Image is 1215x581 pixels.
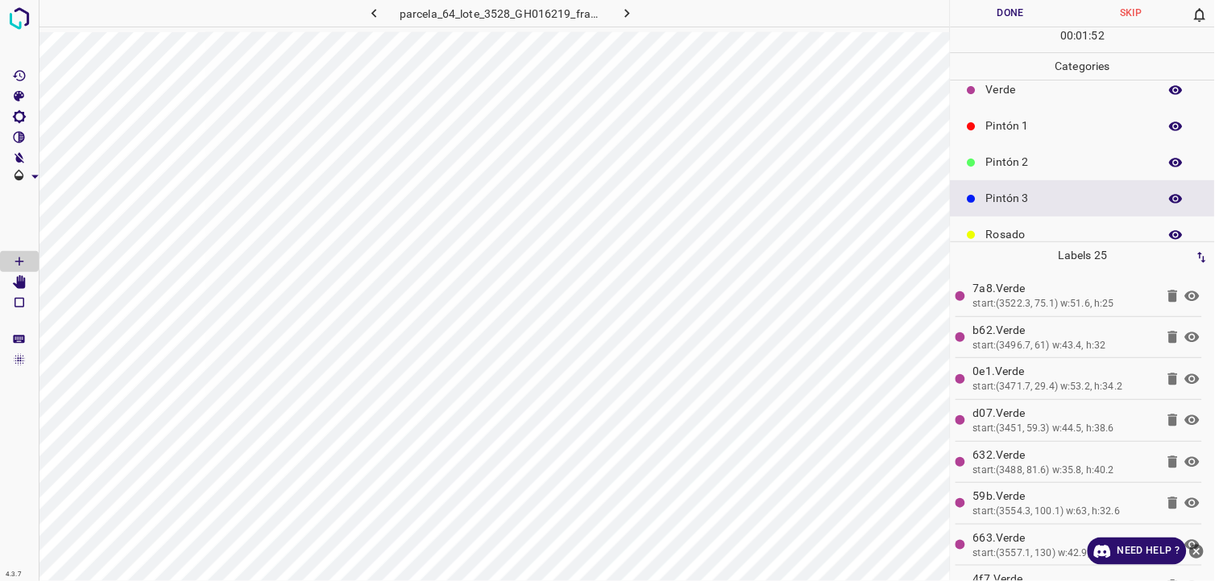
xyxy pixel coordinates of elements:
p: 59b.Verde [973,488,1155,505]
h6: parcela_64_lote_3528_GH016219_frame_00091_88021.jpg [400,4,602,27]
p: 52 [1092,27,1105,44]
img: logo [5,4,34,33]
button: close-help [1187,538,1207,565]
p: Pintón 1 [986,117,1151,134]
div: start:(3471.7, 29.4) w:53.2, h:34.2 [973,380,1155,394]
p: Pintón 2 [986,154,1151,171]
p: Categories [951,53,1215,80]
div: start:(3522.3, 75.1) w:51.6, h:25 [973,297,1155,311]
p: Verde [986,81,1151,98]
div: Pintón 3 [951,180,1215,216]
div: Pintón 2 [951,144,1215,180]
p: Pintón 3 [986,190,1151,207]
p: Rosado [986,226,1151,243]
p: Labels 25 [956,242,1210,269]
p: 7a8.Verde [973,280,1155,297]
p: 00 [1060,27,1073,44]
p: 01 [1076,27,1089,44]
div: Rosado [951,216,1215,253]
div: start:(3496.7, 61) w:43.4, h:32 [973,339,1155,353]
div: 4.3.7 [2,568,26,581]
div: Pintón 1 [951,108,1215,144]
div: start:(3554.3, 100.1) w:63, h:32.6 [973,505,1155,519]
div: start:(3451, 59.3) w:44.5, h:38.6 [973,422,1155,436]
p: b62.Verde [973,322,1155,339]
p: 632.Verde [973,447,1155,464]
p: 0e1.Verde [973,363,1155,380]
p: d07.Verde [973,405,1155,422]
div: Verde [951,72,1215,108]
div: start:(3488, 81.6) w:35.8, h:40.2 [973,464,1155,478]
p: 663.Verde [973,529,1155,546]
div: : : [1060,27,1105,52]
a: Need Help ? [1088,538,1187,565]
div: start:(3557.1, 130) w:42.9, h:31.5 [973,546,1155,561]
